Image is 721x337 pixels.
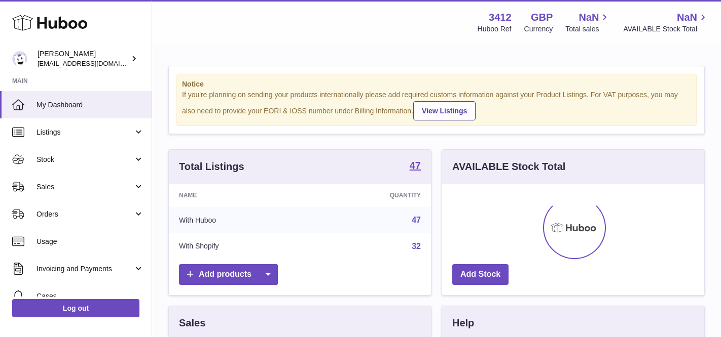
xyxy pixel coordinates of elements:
[452,316,474,330] h3: Help
[169,184,310,207] th: Name
[169,207,310,233] td: With Huboo
[179,316,205,330] h3: Sales
[37,182,133,192] span: Sales
[478,24,512,34] div: Huboo Ref
[524,24,553,34] div: Currency
[38,59,149,67] span: [EMAIL_ADDRESS][DOMAIN_NAME]
[179,160,244,174] h3: Total Listings
[12,51,27,66] img: info@beeble.buzz
[531,11,553,24] strong: GBP
[182,79,691,89] strong: Notice
[38,49,129,68] div: [PERSON_NAME]
[12,299,139,317] a: Log out
[37,128,133,137] span: Listings
[182,90,691,120] div: If you're planning on sending your products internationally please add required customs informati...
[489,11,512,24] strong: 3412
[412,216,421,224] a: 47
[623,11,709,34] a: NaN AVAILABLE Stock Total
[677,11,697,24] span: NaN
[413,101,476,120] a: View Listings
[37,264,133,274] span: Invoicing and Payments
[579,11,599,24] span: NaN
[179,264,278,285] a: Add products
[37,155,133,164] span: Stock
[412,242,421,250] a: 32
[310,184,431,207] th: Quantity
[37,209,133,219] span: Orders
[37,100,144,110] span: My Dashboard
[37,291,144,301] span: Cases
[410,160,421,173] a: 47
[37,237,144,246] span: Usage
[169,233,310,260] td: With Shopify
[452,160,565,174] h3: AVAILABLE Stock Total
[565,11,610,34] a: NaN Total sales
[452,264,509,285] a: Add Stock
[565,24,610,34] span: Total sales
[410,160,421,171] strong: 47
[623,24,709,34] span: AVAILABLE Stock Total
